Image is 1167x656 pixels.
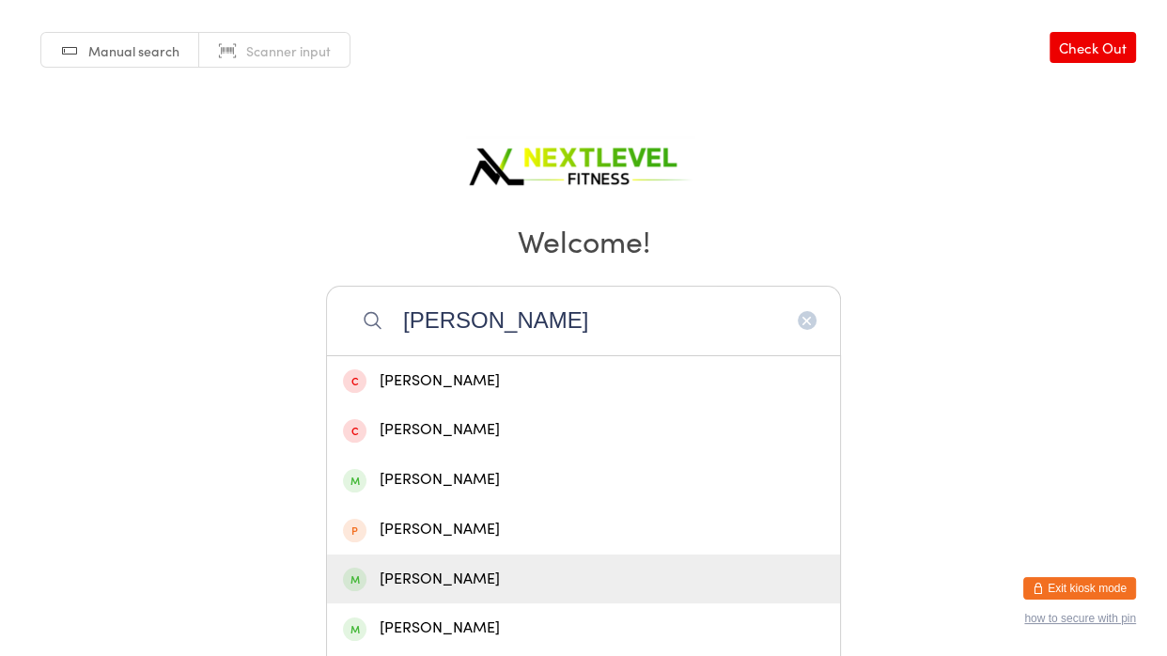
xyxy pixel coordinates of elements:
[343,517,824,542] div: [PERSON_NAME]
[326,286,841,355] input: Search
[1023,577,1136,600] button: Exit kiosk mode
[1050,32,1136,63] a: Check Out
[343,417,824,443] div: [PERSON_NAME]
[343,368,824,394] div: [PERSON_NAME]
[343,616,824,641] div: [PERSON_NAME]
[19,219,1148,261] h2: Welcome!
[1024,612,1136,625] button: how to secure with pin
[88,41,179,60] span: Manual search
[466,132,701,193] img: Next Level Fitness
[343,567,824,592] div: [PERSON_NAME]
[343,467,824,492] div: [PERSON_NAME]
[246,41,331,60] span: Scanner input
